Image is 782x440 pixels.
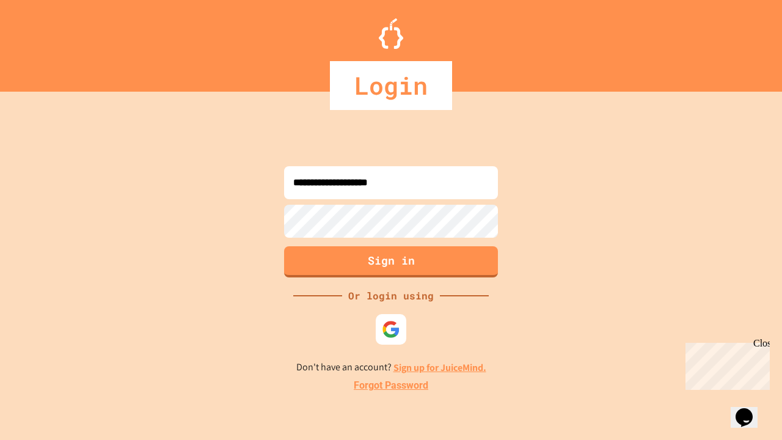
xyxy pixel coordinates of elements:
iframe: chat widget [731,391,770,428]
p: Don't have an account? [296,360,486,375]
img: google-icon.svg [382,320,400,339]
div: Login [330,61,452,110]
div: Or login using [342,288,440,303]
img: Logo.svg [379,18,403,49]
a: Sign up for JuiceMind. [393,361,486,374]
button: Sign in [284,246,498,277]
a: Forgot Password [354,378,428,393]
iframe: chat widget [681,338,770,390]
div: Chat with us now!Close [5,5,84,78]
